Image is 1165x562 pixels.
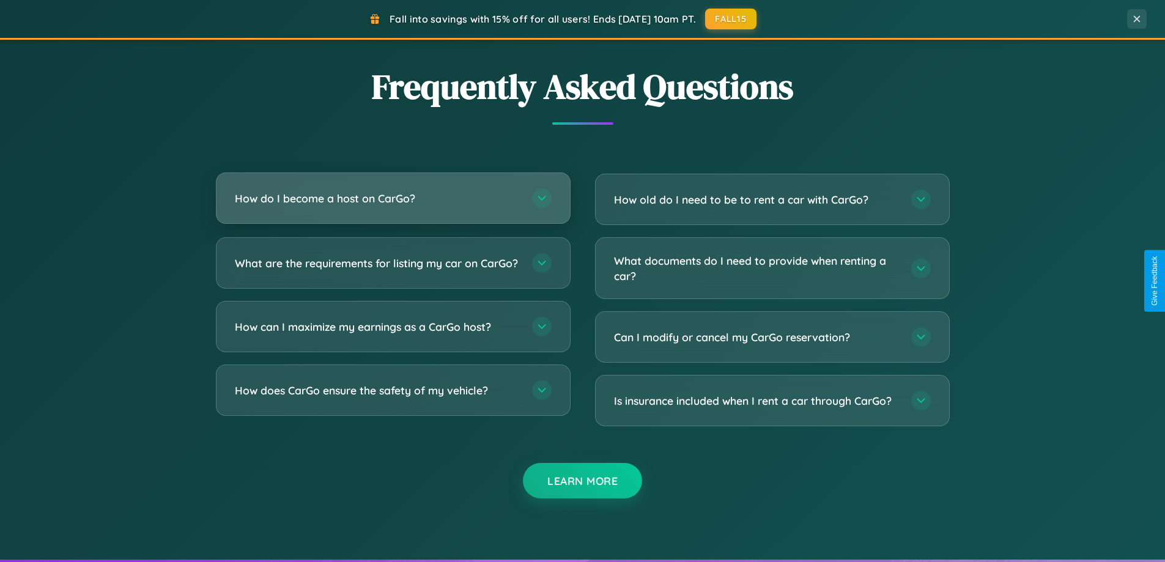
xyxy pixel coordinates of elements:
[1150,256,1159,306] div: Give Feedback
[235,383,520,398] h3: How does CarGo ensure the safety of my vehicle?
[235,191,520,206] h3: How do I become a host on CarGo?
[614,253,899,283] h3: What documents do I need to provide when renting a car?
[235,256,520,271] h3: What are the requirements for listing my car on CarGo?
[216,63,950,110] h2: Frequently Asked Questions
[705,9,756,29] button: FALL15
[390,13,696,25] span: Fall into savings with 15% off for all users! Ends [DATE] 10am PT.
[614,192,899,207] h3: How old do I need to be to rent a car with CarGo?
[614,330,899,345] h3: Can I modify or cancel my CarGo reservation?
[523,463,642,498] button: Learn More
[614,393,899,409] h3: Is insurance included when I rent a car through CarGo?
[235,319,520,335] h3: How can I maximize my earnings as a CarGo host?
